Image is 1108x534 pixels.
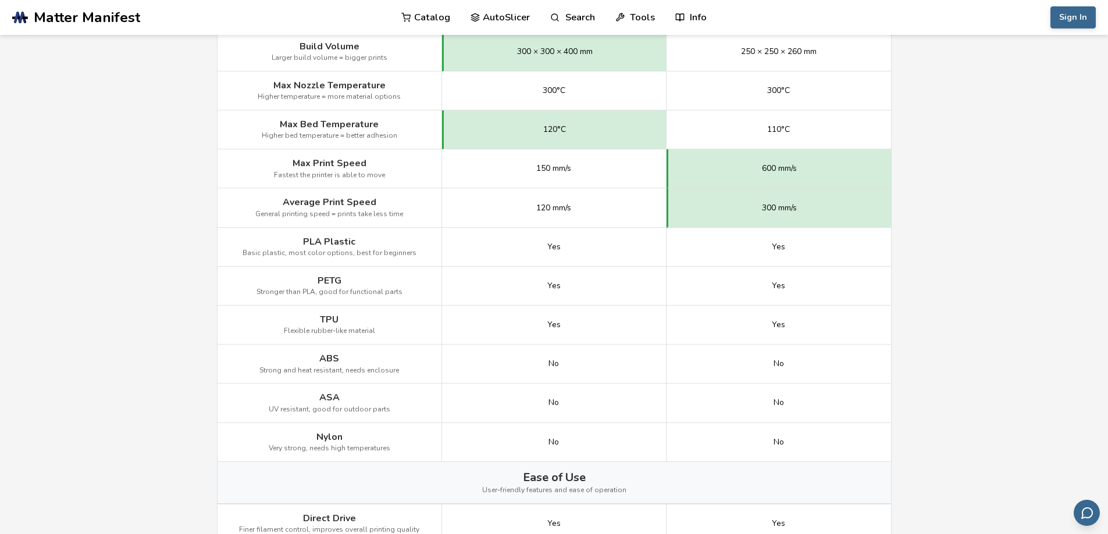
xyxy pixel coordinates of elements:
span: Direct Drive [303,513,356,524]
span: No [548,398,559,407]
span: Strong and heat resistant, needs enclosure [259,367,399,375]
span: 300 × 300 × 400 mm [517,47,593,56]
span: General printing speed = prints take less time [255,210,403,218]
span: Build Volume [300,41,359,52]
span: Finer filament control, improves overall printing quality [239,526,419,534]
span: Max Nozzle Temperature [273,80,386,91]
span: No [774,398,784,407]
span: TPU [320,314,339,325]
span: Stronger than PLA, good for functional parts [256,288,402,296]
span: Yes [772,320,785,329]
span: No [548,359,559,368]
span: Yes [772,242,785,252]
span: Basic plastic, most color options, best for beginners [243,249,416,257]
span: Fastest the printer is able to move [274,171,385,180]
span: Yes [547,519,561,528]
span: Yes [547,242,561,252]
span: UV resistant, good for outdoor parts [269,406,390,414]
span: Average Print Speed [283,197,376,207]
span: No [774,438,784,447]
span: No [548,438,559,447]
span: 300 mm/s [762,203,797,213]
span: Yes [547,281,561,291]
span: Matter Manifest [34,9,140,26]
span: Flexible rubber-like material [284,327,375,335]
span: 250 × 250 × 260 mm [741,47,817,56]
span: Yes [772,519,785,528]
span: Very strong, needs high temperatures [269,445,390,453]
span: 150 mm/s [536,164,571,173]
span: Higher bed temperature = better adhesion [262,132,397,140]
span: PETG [318,275,341,286]
span: Higher temperature = more material options [258,93,401,101]
button: Send feedback via email [1074,500,1100,526]
span: User-friendly features and ease of operation [482,486,626,494]
span: 110°C [767,125,790,134]
span: Max Bed Temperature [280,119,379,130]
span: 120°C [543,125,566,134]
span: Ease of Use [523,471,586,484]
span: Max Print Speed [293,158,366,169]
span: 120 mm/s [536,203,571,213]
span: No [774,359,784,368]
span: Yes [772,281,785,291]
span: ASA [319,392,340,403]
span: Yes [547,320,561,329]
span: Nylon [316,432,343,442]
span: Larger build volume = bigger prints [272,54,387,62]
span: 600 mm/s [762,164,797,173]
span: PLA Plastic [303,236,355,247]
span: ABS [319,353,339,364]
span: 300°C [767,86,790,95]
span: 300°C [543,86,565,95]
button: Sign In [1050,6,1096,28]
